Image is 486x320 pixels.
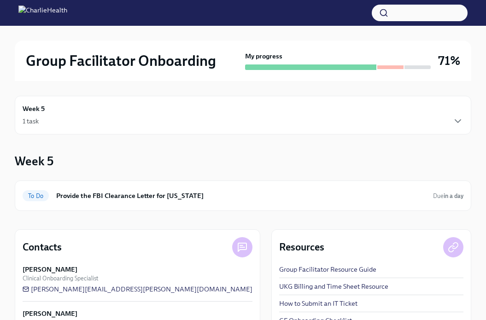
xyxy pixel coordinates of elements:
[279,240,324,254] h4: Resources
[23,240,62,254] h4: Contacts
[23,274,98,283] span: Clinical Onboarding Specialist
[23,265,77,274] strong: [PERSON_NAME]
[23,116,39,126] div: 1 task
[279,282,388,291] a: UKG Billing and Time Sheet Resource
[56,191,426,201] h6: Provide the FBI Clearance Letter for [US_STATE]
[18,6,67,20] img: CharlieHealth
[279,299,357,308] a: How to Submit an IT Ticket
[23,192,49,199] span: To Do
[245,52,282,61] strong: My progress
[433,192,463,200] span: September 16th, 2025 10:00
[23,285,252,294] a: [PERSON_NAME][EMAIL_ADDRESS][PERSON_NAME][DOMAIN_NAME]
[279,265,376,274] a: Group Facilitator Resource Guide
[15,153,53,169] h3: Week 5
[23,309,77,318] strong: [PERSON_NAME]
[26,52,216,70] h2: Group Facilitator Onboarding
[438,52,460,69] h3: 71%
[433,192,463,199] span: Due
[23,188,463,203] a: To DoProvide the FBI Clearance Letter for [US_STATE]Duein a day
[444,192,463,199] strong: in a day
[23,104,45,114] h6: Week 5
